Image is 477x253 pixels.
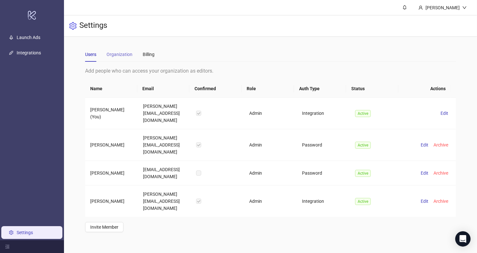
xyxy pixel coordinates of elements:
[431,141,451,149] button: Archive
[462,5,467,10] span: down
[137,80,189,98] th: Email
[418,169,431,177] button: Edit
[455,231,471,247] div: Open Intercom Messenger
[17,35,40,40] a: Launch Ads
[138,161,191,186] td: [EMAIL_ADDRESS][DOMAIN_NAME]
[138,98,191,129] td: [PERSON_NAME][EMAIL_ADDRESS][DOMAIN_NAME]
[294,80,346,98] th: Auth Type
[85,98,138,129] td: [PERSON_NAME] (You)
[244,98,297,129] td: Admin
[69,22,77,30] span: setting
[244,161,297,186] td: Admin
[107,51,132,58] div: Organization
[355,170,371,177] span: Active
[85,67,456,75] div: Add people who can access your organization as editors.
[438,109,451,117] button: Edit
[297,129,350,161] td: Password
[85,186,138,217] td: [PERSON_NAME]
[418,5,423,10] span: user
[431,197,451,205] button: Archive
[433,170,448,176] span: Archive
[244,186,297,217] td: Admin
[441,111,448,116] span: Edit
[244,129,297,161] td: Admin
[138,129,191,161] td: [PERSON_NAME][EMAIL_ADDRESS][DOMAIN_NAME]
[346,80,398,98] th: Status
[90,225,118,230] span: Invite Member
[433,199,448,204] span: Archive
[418,141,431,149] button: Edit
[355,198,371,205] span: Active
[138,186,191,217] td: [PERSON_NAME][EMAIL_ADDRESS][DOMAIN_NAME]
[85,51,96,58] div: Users
[297,98,350,129] td: Integration
[297,186,350,217] td: Integration
[431,169,451,177] button: Archive
[5,244,10,249] span: menu-fold
[433,142,448,147] span: Archive
[79,20,107,31] h3: Settings
[402,5,407,10] span: bell
[418,197,431,205] button: Edit
[421,170,428,176] span: Edit
[85,129,138,161] td: [PERSON_NAME]
[143,51,155,58] div: Billing
[17,50,41,55] a: Integrations
[189,80,242,98] th: Confirmed
[355,110,371,117] span: Active
[17,230,33,235] a: Settings
[85,80,137,98] th: Name
[421,199,428,204] span: Edit
[242,80,294,98] th: Role
[85,161,138,186] td: [PERSON_NAME]
[355,142,371,149] span: Active
[398,80,450,98] th: Actions
[85,222,123,232] button: Invite Member
[421,142,428,147] span: Edit
[297,161,350,186] td: Password
[423,4,462,11] div: [PERSON_NAME]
